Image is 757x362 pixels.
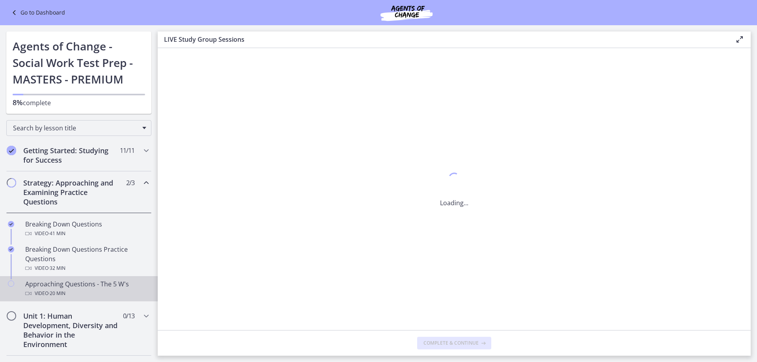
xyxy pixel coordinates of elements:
span: 0 / 13 [123,311,134,321]
div: Video [25,289,148,298]
div: Search by lesson title [6,120,151,136]
i: Completed [8,221,14,227]
h2: Getting Started: Studying for Success [23,146,119,165]
span: 11 / 11 [120,146,134,155]
h2: Unit 1: Human Development, Diversity and Behavior in the Environment [23,311,119,349]
span: · 41 min [48,229,65,238]
i: Completed [7,146,16,155]
img: Agents of Change Social Work Test Prep [359,3,454,22]
span: 8% [13,98,23,107]
h3: LIVE Study Group Sessions [164,35,722,44]
h2: Strategy: Approaching and Examining Practice Questions [23,178,119,206]
span: · 20 min [48,289,65,298]
div: Video [25,264,148,273]
p: complete [13,98,145,108]
i: Completed [8,246,14,252]
div: Video [25,229,148,238]
h1: Agents of Change - Social Work Test Prep - MASTERS - PREMIUM [13,38,145,87]
div: Breaking Down Questions Practice Questions [25,245,148,273]
div: Breaking Down Questions [25,219,148,238]
p: Loading... [440,198,468,208]
span: Complete & continue [423,340,479,346]
button: Complete & continue [417,337,491,349]
span: 2 / 3 [126,178,134,187]
span: Search by lesson title [13,124,138,132]
div: Approaching Questions - The 5 W's [25,279,148,298]
div: 1 [440,171,468,189]
a: Go to Dashboard [9,8,65,17]
span: · 32 min [48,264,65,273]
